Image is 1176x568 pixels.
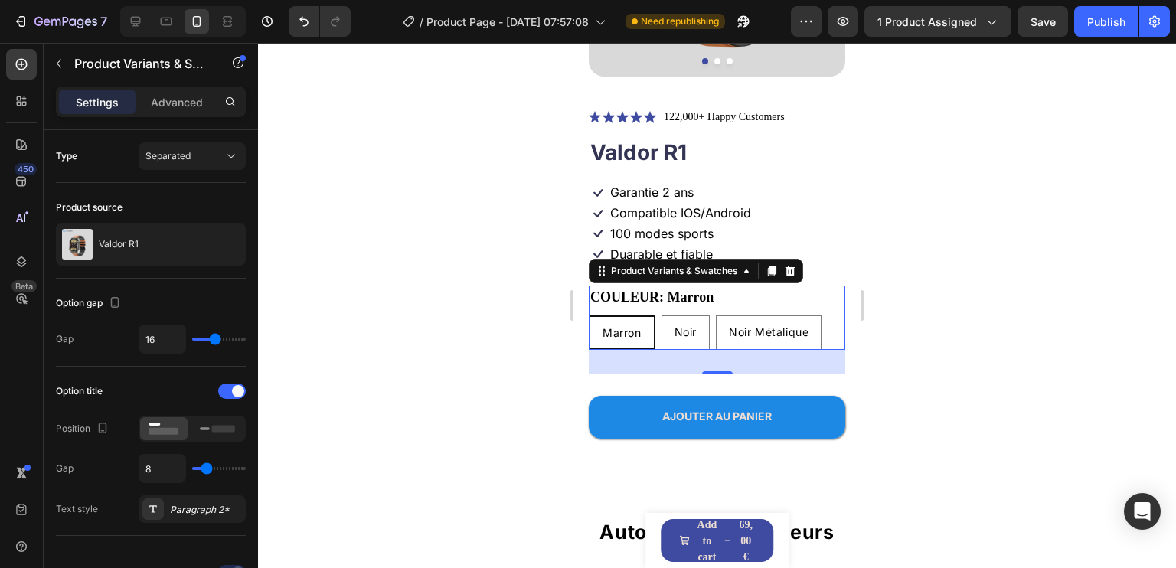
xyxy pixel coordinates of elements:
img: product feature img [62,229,93,260]
button: Separated [139,142,246,170]
div: Option gap [56,293,124,314]
p: Product Variants & Swatches [74,54,204,73]
button: 1 product assigned [864,6,1011,37]
div: Gap [56,462,73,475]
button: Publish [1074,6,1138,37]
div: Product source [56,201,122,214]
span: Save [1031,15,1056,28]
div: Gap [56,332,73,346]
div: Paragraph 2* [170,503,242,517]
input: Auto [139,455,185,482]
span: 1 product assigned [877,14,977,30]
span: Need republishing [641,15,719,28]
span: Separated [145,150,191,162]
div: Type [56,149,77,163]
div: Publish [1087,14,1125,30]
div: Text style [56,502,98,516]
span: / [420,14,423,30]
div: Beta [11,280,37,292]
input: Auto [139,325,185,353]
div: Open Intercom Messenger [1124,493,1161,530]
button: 7 [6,6,114,37]
div: 450 [15,163,37,175]
iframe: Design area [573,43,861,568]
p: Settings [76,94,119,110]
div: Undo/Redo [289,6,351,37]
button: Save [1018,6,1068,37]
p: 7 [100,12,107,31]
div: Position [56,419,112,439]
p: Advanced [151,94,203,110]
span: Product Page - [DATE] 07:57:08 [426,14,589,30]
div: Option title [56,384,103,398]
p: Valdor R1 [99,239,139,250]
